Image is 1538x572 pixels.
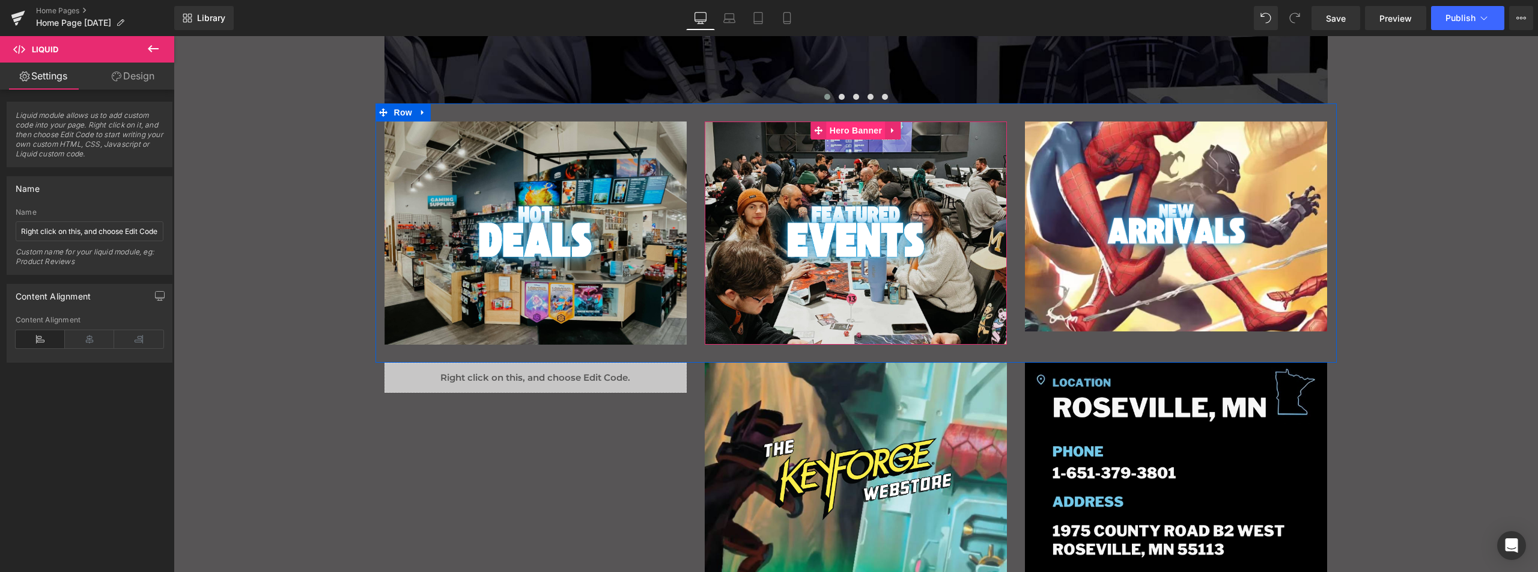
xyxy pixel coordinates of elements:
span: Liquid [32,45,58,54]
span: Hero Banner [653,85,711,103]
button: Publish [1431,6,1504,30]
span: Library [197,13,225,23]
button: Undo [1254,6,1278,30]
a: Laptop [715,6,744,30]
button: Redo [1283,6,1307,30]
span: Publish [1445,13,1476,23]
span: Home Page [DATE] [36,18,111,28]
a: Design [90,63,177,90]
a: Expand / Collapse [242,67,257,85]
a: Tablet [744,6,773,30]
button: More [1509,6,1533,30]
span: Save [1326,12,1346,25]
span: Liquid module allows us to add custom code into your page. Right click on it, and then choose Edi... [16,111,163,167]
span: Row [217,67,242,85]
a: Home Pages [36,6,174,16]
div: Open Intercom Messenger [1497,531,1526,560]
div: Name [16,177,40,194]
a: Preview [1365,6,1426,30]
a: Mobile [773,6,801,30]
span: Preview [1379,12,1412,25]
a: New Library [174,6,234,30]
div: Name [16,208,163,217]
div: Custom name for your liquid module, eg: Product Reviews [16,247,163,274]
div: Content Alignment [16,316,163,324]
div: Content Alignment [16,284,91,301]
a: Desktop [686,6,715,30]
a: Expand / Collapse [711,85,727,103]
